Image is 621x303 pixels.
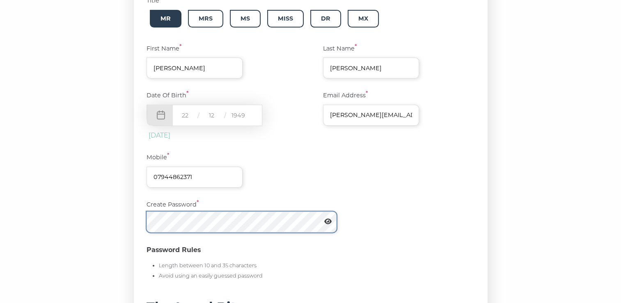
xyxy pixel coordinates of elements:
[188,10,223,28] span: Mrs
[323,91,475,100] label: Email Address
[147,105,262,126] div: / /
[147,44,298,53] label: First Name
[348,10,379,28] span: Mx
[199,110,224,120] input: MM
[323,44,475,53] label: Last Name
[323,57,419,78] input: Last Name
[147,167,243,188] input: xxxxx xxx xxx
[267,10,304,28] span: Miss
[323,105,419,126] input: aname@company.com
[226,110,251,120] input: YYYY
[149,131,170,139] span: [DATE]
[230,10,261,28] span: Ms
[147,91,298,100] label: Date Of Birth
[147,246,201,254] strong: Password Rules
[147,200,208,209] label: Create Password
[159,272,263,280] li: Avoid using an easily guessed password
[310,10,341,28] span: Dr
[147,57,243,78] input: First Name
[147,153,475,162] label: Mobile
[159,262,263,270] li: Length between 10 and 35 characters
[150,10,181,28] span: Mr
[173,110,197,120] input: DD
